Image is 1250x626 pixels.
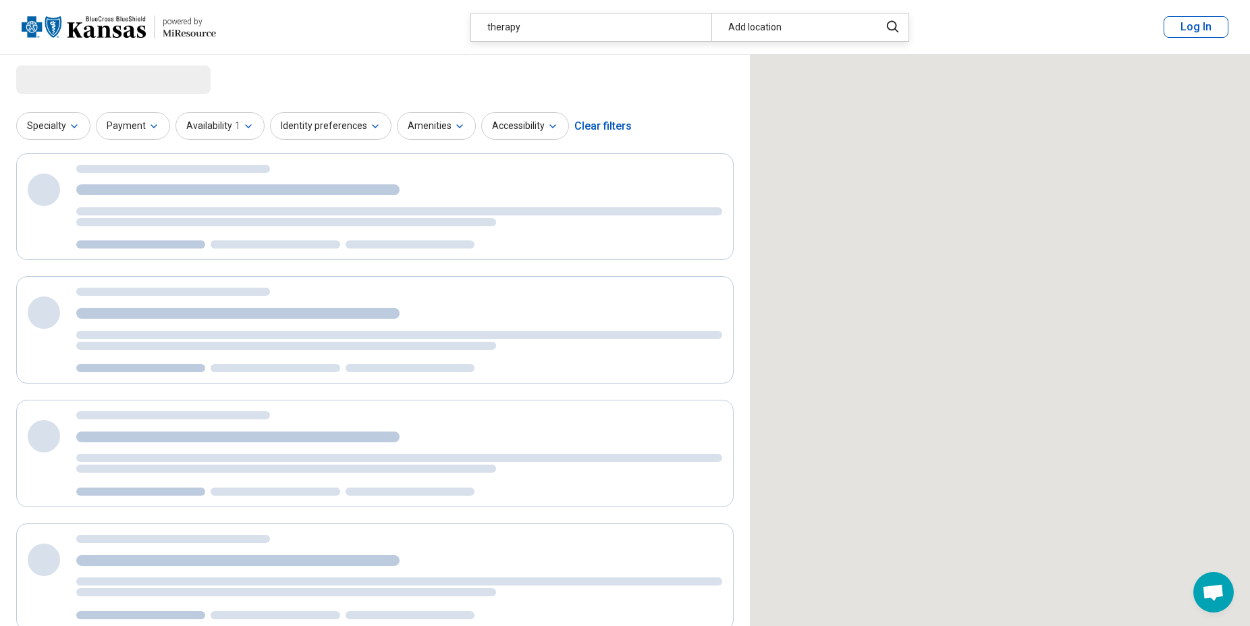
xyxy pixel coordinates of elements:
button: Identity preferences [270,112,391,140]
button: Log In [1164,16,1228,38]
img: Blue Cross Blue Shield Kansas [22,11,146,43]
div: therapy [471,14,711,41]
button: Availability1 [175,112,265,140]
div: Add location [711,14,871,41]
div: Clear filters [574,110,632,142]
div: Open chat [1193,572,1234,612]
div: powered by [163,16,216,28]
button: Amenities [397,112,476,140]
button: Specialty [16,112,90,140]
button: Accessibility [481,112,569,140]
button: Payment [96,112,170,140]
span: 1 [235,119,240,133]
span: Loading... [16,66,130,93]
a: Blue Cross Blue Shield Kansaspowered by [22,11,216,43]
